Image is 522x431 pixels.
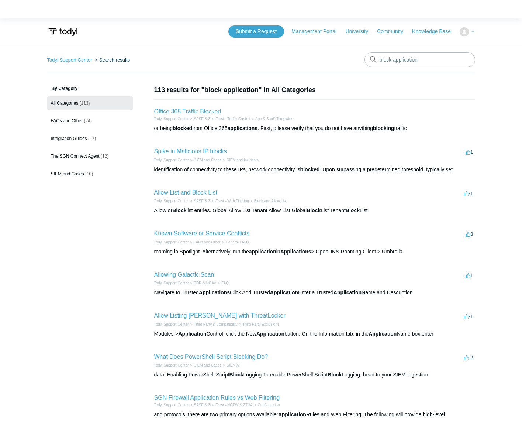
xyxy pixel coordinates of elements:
a: Todyl Support Center [154,158,189,162]
a: SIEM and Cases [194,158,221,162]
a: Third Party & Compatibility [194,322,237,326]
li: SASE & ZeroTrust - Web Filtering [189,198,249,204]
div: or being from Office 365 . First, p lease verify that you do not have anything traffic [154,125,475,132]
a: SIEM and Cases (10) [47,167,133,181]
li: SASE & ZeroTrust - NGFW & ZTNA [189,402,253,408]
img: Todyl Support Center Help Center home page [47,25,79,39]
em: Block [172,207,186,213]
span: 1 [466,149,473,155]
a: App & SaaS Templates [255,117,293,121]
em: Application [369,331,397,337]
li: Block and Allow List [249,198,287,204]
li: SIEMv2 [221,362,239,368]
input: Search [364,52,475,67]
span: (12) [101,154,108,159]
span: SIEM and Cases [51,171,84,176]
span: -1 [464,313,473,319]
li: Todyl Support Center [47,57,94,63]
a: University [345,28,375,35]
a: FAQs and Other (24) [47,114,133,128]
a: What Does PowerShell Script Blocking Do? [154,354,268,360]
a: SASE & ZeroTrust - Traffic Control [194,117,250,121]
li: Search results [93,57,130,63]
li: Todyl Support Center [154,280,189,286]
em: application [249,249,276,255]
a: SGN Firewall Application Rules vs Web Filtering [154,395,280,401]
em: Applications [199,290,230,295]
a: Spike in Malicious IP blocks [154,148,227,154]
li: Configuration [253,402,280,408]
li: Todyl Support Center [154,116,189,122]
a: Knowledge Base [412,28,458,35]
div: data. Enabling PowerShell Script Logging To enable PowerShell Script Logging, head to your SIEM I... [154,371,475,379]
a: Management Portal [291,28,344,35]
li: SIEM and Incidents [221,157,259,163]
a: FAQ [221,281,229,285]
em: blocked [173,125,192,131]
li: SIEM and Cases [189,157,221,163]
div: and protocols, there are two primary options available: Rules and Web Filtering. The following wi... [154,411,475,418]
span: All Categories [51,101,79,106]
em: Application [178,331,206,337]
a: SASE & ZeroTrust - Web Filtering [194,199,249,203]
a: General FAQs [225,240,249,244]
h1: 113 results for "block application" in All Categories [154,85,475,95]
span: (24) [84,118,92,123]
a: Known Software or Service Conflicts [154,230,250,236]
em: Applications [280,249,311,255]
a: SIEM and Cases [194,363,221,367]
li: Todyl Support Center [154,239,189,245]
li: Third Party Exclusions [238,322,279,327]
div: identification of connectivity to these IPs, network connectivity is . Upon surpassing a predeter... [154,166,475,174]
a: Todyl Support Center [154,117,189,121]
div: roaming in Spotlight. Alternatively, run the in > OpenDNS Roaming Client > Umbrella [154,248,475,256]
a: Third Party Exclusions [243,322,279,326]
a: Allow Listing [PERSON_NAME] with ThreatLocker [154,312,286,319]
em: Block [346,207,360,213]
a: Block and Allow List [254,199,287,203]
a: The SGN Connect Agent (12) [47,149,133,163]
span: -1 [464,190,473,196]
li: App & SaaS Templates [250,116,293,122]
div: Navigate to Trusted Click Add Trusted Enter a Trusted Name and Description [154,289,475,297]
li: EDR & NGAV [189,280,216,286]
span: Integration Guides [51,136,87,141]
li: General FAQs [221,239,249,245]
li: Third Party & Compatibility [189,322,237,327]
a: Allow List and Block List [154,189,218,196]
span: 1 [466,273,473,278]
li: Todyl Support Center [154,362,189,368]
a: Todyl Support Center [154,281,189,285]
em: blocked [300,167,320,172]
li: Todyl Support Center [154,198,189,204]
a: Office 365 Traffic Blocked [154,108,221,115]
div: Modules-> Control, click the New button. On the Information tab, in the Name box enter [154,330,475,338]
a: Todyl Support Center [47,57,92,63]
li: FAQs and Other [189,239,220,245]
span: -2 [464,355,473,360]
div: Allow or list entries. Global Allow List Tenant Allow List Global List Tenant List [154,207,475,214]
em: Application [256,331,284,337]
a: SIEM and Incidents [227,158,259,162]
em: Block [229,372,243,378]
em: Application [278,411,306,417]
em: Application [333,290,362,295]
a: SIEMv2 [227,363,239,367]
em: applications [227,125,257,131]
a: Todyl Support Center [154,403,189,407]
h3: By Category [47,85,133,92]
a: Configuration [258,403,280,407]
li: Todyl Support Center [154,402,189,408]
a: Todyl Support Center [154,199,189,203]
a: FAQs and Other [194,240,220,244]
a: All Categories (113) [47,96,133,110]
li: SASE & ZeroTrust - Traffic Control [189,116,250,122]
a: SASE & ZeroTrust - NGFW & ZTNA [194,403,253,407]
a: Todyl Support Center [154,363,189,367]
li: Todyl Support Center [154,322,189,327]
span: 3 [466,231,473,237]
em: Block [307,207,321,213]
span: (113) [80,101,90,106]
em: blocking [373,125,394,131]
li: Todyl Support Center [154,157,189,163]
